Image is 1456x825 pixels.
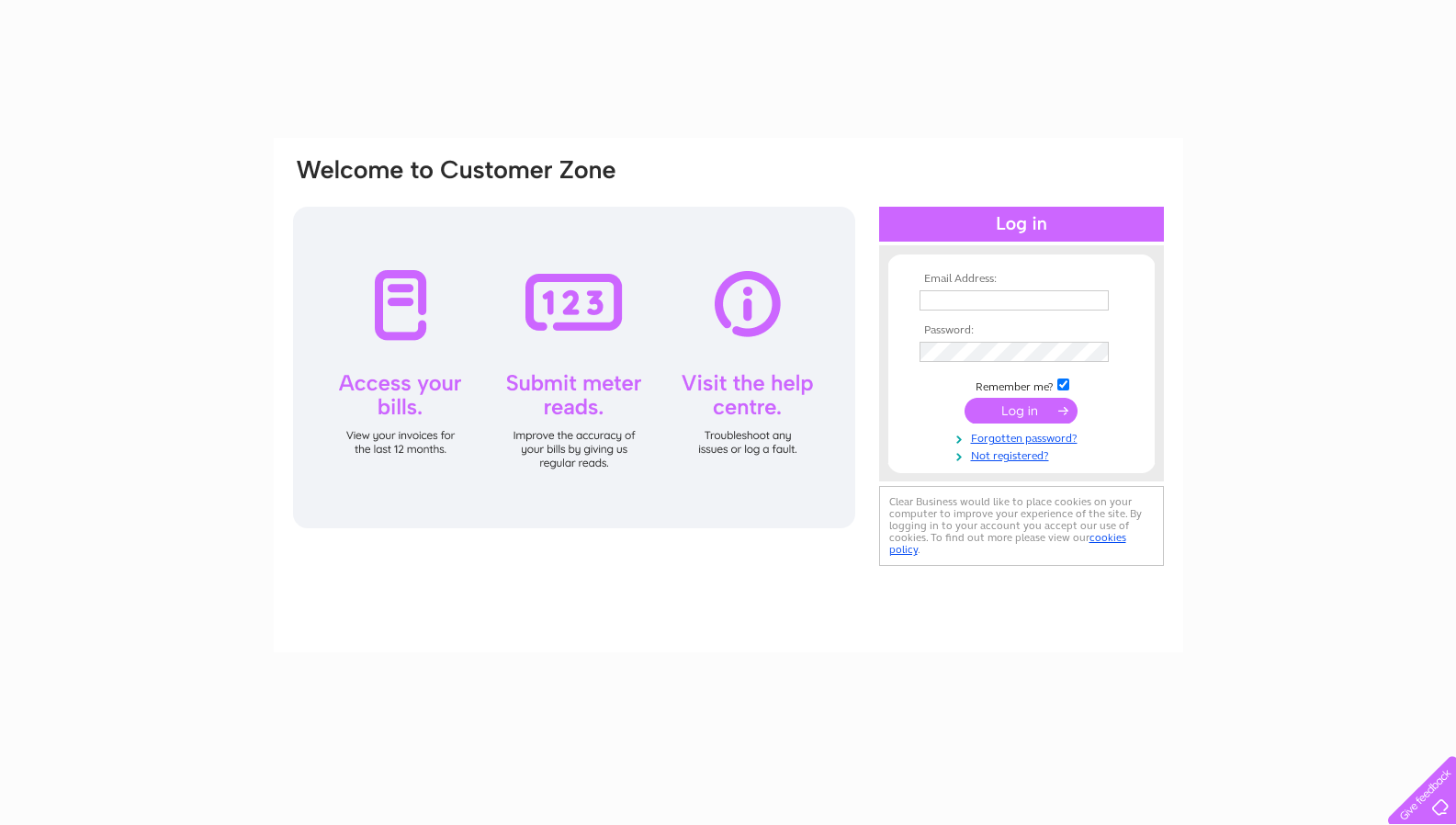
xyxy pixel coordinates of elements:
[920,446,1128,463] a: Not registered?
[889,531,1126,556] a: cookies policy
[915,376,1128,394] td: Remember me?
[879,486,1164,566] div: Clear Business would like to place cookies on your computer to improve your experience of the sit...
[965,398,1078,424] input: Submit
[915,324,1128,337] th: Password:
[920,428,1128,446] a: Forgotten password?
[915,273,1128,286] th: Email Address:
